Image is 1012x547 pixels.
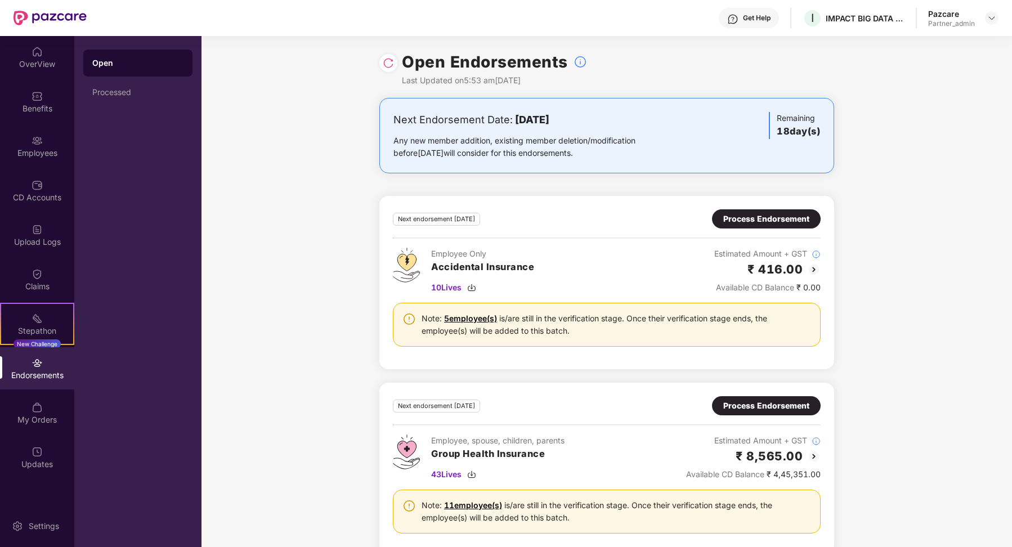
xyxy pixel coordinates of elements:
img: svg+xml;base64,PHN2ZyBpZD0iQmFjay0yMHgyMCIgeG1sbnM9Imh0dHA6Ly93d3cudzMub3JnLzIwMDAvc3ZnIiB3aWR0aD... [807,263,821,276]
div: ₹ 4,45,351.00 [686,468,821,481]
div: Next endorsement [DATE] [393,213,480,226]
div: Note: is/are still in the verification stage. Once their verification stage ends, the employee(s)... [422,499,811,524]
h3: 18 day(s) [777,124,820,139]
a: 5 employee(s) [444,313,497,323]
span: Available CD Balance [686,469,764,479]
span: 10 Lives [431,281,462,294]
div: Pazcare [928,8,975,19]
span: I [811,11,814,25]
img: svg+xml;base64,PHN2ZyBpZD0iVXBsb2FkX0xvZ3MiIGRhdGEtbmFtZT0iVXBsb2FkIExvZ3MiIHhtbG5zPSJodHRwOi8vd3... [32,224,43,235]
img: svg+xml;base64,PHN2ZyBpZD0iRG93bmxvYWQtMzJ4MzIiIHhtbG5zPSJodHRwOi8vd3d3LnczLm9yZy8yMDAwL3N2ZyIgd2... [467,283,476,292]
h3: Accidental Insurance [431,260,534,275]
img: svg+xml;base64,PHN2ZyBpZD0iVXBkYXRlZCIgeG1sbnM9Imh0dHA6Ly93d3cudzMub3JnLzIwMDAvc3ZnIiB3aWR0aD0iMj... [32,446,43,458]
img: svg+xml;base64,PHN2ZyB4bWxucz0iaHR0cDovL3d3dy53My5vcmcvMjAwMC9zdmciIHdpZHRoPSI0Ny43MTQiIGhlaWdodD... [393,434,420,469]
h1: Open Endorsements [402,50,568,74]
img: svg+xml;base64,PHN2ZyBpZD0iSG9tZSIgeG1sbnM9Imh0dHA6Ly93d3cudzMub3JnLzIwMDAvc3ZnIiB3aWR0aD0iMjAiIG... [32,46,43,57]
img: svg+xml;base64,PHN2ZyBpZD0iQ2xhaW0iIHhtbG5zPSJodHRwOi8vd3d3LnczLm9yZy8yMDAwL3N2ZyIgd2lkdGg9IjIwIi... [32,268,43,280]
img: svg+xml;base64,PHN2ZyBpZD0iQmFjay0yMHgyMCIgeG1sbnM9Imh0dHA6Ly93d3cudzMub3JnLzIwMDAvc3ZnIiB3aWR0aD... [807,450,821,463]
div: Get Help [743,14,771,23]
img: svg+xml;base64,PHN2ZyBpZD0iRG93bmxvYWQtMzJ4MzIiIHhtbG5zPSJodHRwOi8vd3d3LnczLm9yZy8yMDAwL3N2ZyIgd2... [467,470,476,479]
div: Stepathon [1,325,73,337]
img: svg+xml;base64,PHN2ZyBpZD0iUmVsb2FkLTMyeDMyIiB4bWxucz0iaHR0cDovL3d3dy53My5vcmcvMjAwMC9zdmciIHdpZH... [383,57,394,69]
img: svg+xml;base64,PHN2ZyB4bWxucz0iaHR0cDovL3d3dy53My5vcmcvMjAwMC9zdmciIHdpZHRoPSI0OS4zMjEiIGhlaWdodD... [393,248,420,283]
div: Open [92,57,183,69]
img: svg+xml;base64,PHN2ZyBpZD0iSW5mb18tXzMyeDMyIiBkYXRhLW5hbWU9IkluZm8gLSAzMngzMiIgeG1sbnM9Imh0dHA6Ly... [812,250,821,259]
div: Estimated Amount + GST [714,248,821,260]
a: 11 employee(s) [444,500,502,510]
h3: Group Health Insurance [431,447,565,461]
div: Process Endorsement [723,400,809,412]
img: svg+xml;base64,PHN2ZyBpZD0iV2FybmluZ18tXzI0eDI0IiBkYXRhLW5hbWU9Ildhcm5pbmcgLSAyNHgyNCIgeG1sbnM9Im... [402,312,416,326]
div: Next endorsement [DATE] [393,400,480,413]
img: svg+xml;base64,PHN2ZyBpZD0iU2V0dGluZy0yMHgyMCIgeG1sbnM9Imh0dHA6Ly93d3cudzMub3JnLzIwMDAvc3ZnIiB3aW... [12,521,23,532]
h2: ₹ 416.00 [747,260,803,279]
div: Estimated Amount + GST [686,434,821,447]
img: svg+xml;base64,PHN2ZyBpZD0iRW5kb3JzZW1lbnRzIiB4bWxucz0iaHR0cDovL3d3dy53My5vcmcvMjAwMC9zdmciIHdpZH... [32,357,43,369]
div: Settings [25,521,62,532]
img: svg+xml;base64,PHN2ZyBpZD0iRHJvcGRvd24tMzJ4MzIiIHhtbG5zPSJodHRwOi8vd3d3LnczLm9yZy8yMDAwL3N2ZyIgd2... [987,14,996,23]
div: ₹ 0.00 [714,281,821,294]
img: svg+xml;base64,PHN2ZyBpZD0iSGVscC0zMngzMiIgeG1sbnM9Imh0dHA6Ly93d3cudzMub3JnLzIwMDAvc3ZnIiB3aWR0aD... [727,14,738,25]
img: svg+xml;base64,PHN2ZyBpZD0iTXlfT3JkZXJzIiBkYXRhLW5hbWU9Ik15IE9yZGVycyIgeG1sbnM9Imh0dHA6Ly93d3cudz... [32,402,43,413]
div: Next Endorsement Date: [393,112,671,128]
div: Remaining [769,112,820,139]
span: 43 Lives [431,468,462,481]
h2: ₹ 8,565.00 [736,447,803,465]
b: [DATE] [515,114,549,125]
img: New Pazcare Logo [14,11,87,25]
div: Note: is/are still in the verification stage. Once their verification stage ends, the employee(s)... [422,312,811,337]
img: svg+xml;base64,PHN2ZyBpZD0iV2FybmluZ18tXzI0eDI0IiBkYXRhLW5hbWU9Ildhcm5pbmcgLSAyNHgyNCIgeG1sbnM9Im... [402,499,416,513]
img: svg+xml;base64,PHN2ZyBpZD0iQmVuZWZpdHMiIHhtbG5zPSJodHRwOi8vd3d3LnczLm9yZy8yMDAwL3N2ZyIgd2lkdGg9Ij... [32,91,43,102]
img: svg+xml;base64,PHN2ZyB4bWxucz0iaHR0cDovL3d3dy53My5vcmcvMjAwMC9zdmciIHdpZHRoPSIyMSIgaGVpZ2h0PSIyMC... [32,313,43,324]
img: svg+xml;base64,PHN2ZyBpZD0iQ0RfQWNjb3VudHMiIGRhdGEtbmFtZT0iQ0QgQWNjb3VudHMiIHhtbG5zPSJodHRwOi8vd3... [32,180,43,191]
span: Available CD Balance [716,283,794,292]
div: Employee, spouse, children, parents [431,434,565,447]
div: Employee Only [431,248,534,260]
div: IMPACT BIG DATA ANALYSIS PRIVATE LIMITED [826,13,904,24]
div: Process Endorsement [723,213,809,225]
img: svg+xml;base64,PHN2ZyBpZD0iRW1wbG95ZWVzIiB4bWxucz0iaHR0cDovL3d3dy53My5vcmcvMjAwMC9zdmciIHdpZHRoPS... [32,135,43,146]
div: New Challenge [14,339,61,348]
div: Any new member addition, existing member deletion/modification before [DATE] will consider for th... [393,134,671,159]
img: svg+xml;base64,PHN2ZyBpZD0iSW5mb18tXzMyeDMyIiBkYXRhLW5hbWU9IkluZm8gLSAzMngzMiIgeG1sbnM9Imh0dHA6Ly... [812,437,821,446]
div: Partner_admin [928,19,975,28]
div: Last Updated on 5:53 am[DATE] [402,74,587,87]
div: Processed [92,88,183,97]
img: svg+xml;base64,PHN2ZyBpZD0iSW5mb18tXzMyeDMyIiBkYXRhLW5hbWU9IkluZm8gLSAzMngzMiIgeG1sbnM9Imh0dHA6Ly... [574,55,587,69]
